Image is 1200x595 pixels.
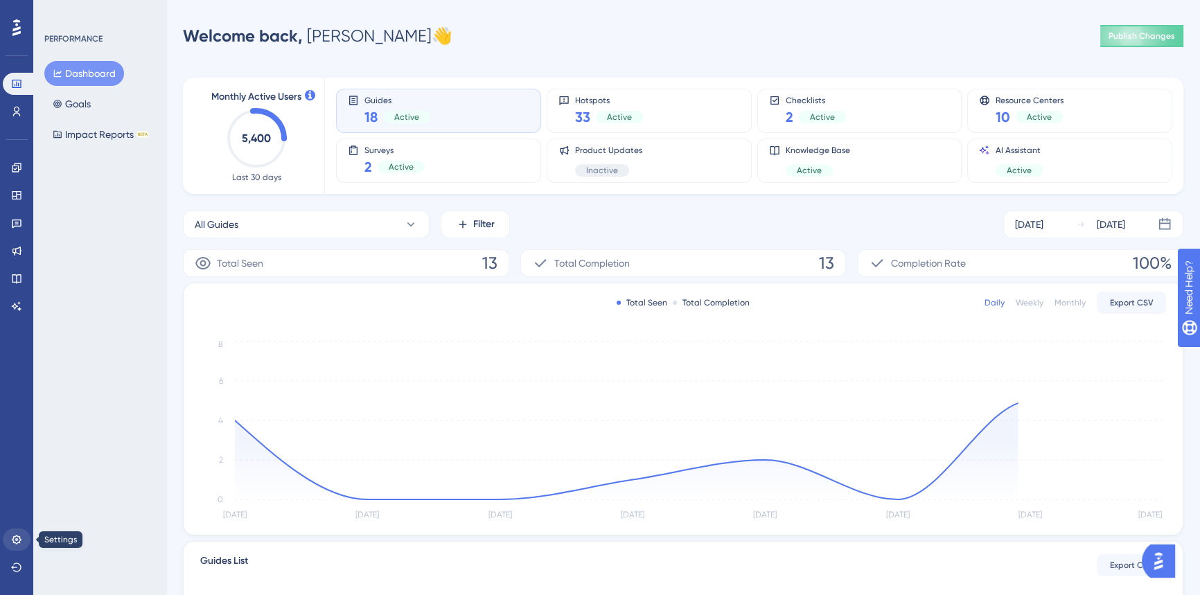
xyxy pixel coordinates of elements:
tspan: [DATE] [1138,510,1161,519]
span: Active [394,112,419,123]
button: Goals [44,91,99,116]
tspan: [DATE] [223,510,247,519]
span: Knowledge Base [786,145,850,156]
span: Need Help? [33,3,87,20]
div: Daily [985,297,1005,308]
span: Publish Changes [1109,30,1175,42]
span: 10 [996,107,1010,127]
span: Active [1007,165,1032,176]
button: Dashboard [44,61,124,86]
span: Hotspots [575,95,643,105]
span: 13 [819,252,834,274]
button: Export CSV [1097,554,1166,576]
div: PERFORMANCE [44,33,103,44]
tspan: 6 [219,376,223,386]
text: 5,400 [242,132,271,145]
span: Checklists [786,95,846,105]
span: Guides [364,95,430,105]
span: Guides List [200,553,248,578]
button: All Guides [183,211,430,238]
span: Active [797,165,822,176]
tspan: [DATE] [753,510,777,519]
button: Export CSV [1097,292,1166,314]
tspan: [DATE] [621,510,644,519]
div: BETA [136,131,149,138]
span: Total Completion [554,255,630,272]
div: Total Seen [617,297,667,308]
tspan: 8 [218,339,223,349]
span: 33 [575,107,590,127]
button: Publish Changes [1100,25,1183,47]
button: Filter [441,211,510,238]
span: Export CSV [1110,297,1154,308]
span: Completion Rate [891,255,966,272]
div: [PERSON_NAME] 👋 [183,25,452,47]
span: 18 [364,107,378,127]
tspan: 0 [218,495,223,504]
span: 2 [364,157,372,177]
tspan: [DATE] [1018,510,1042,519]
span: Welcome back, [183,26,303,46]
span: Filter [473,216,495,233]
button: Impact ReportsBETA [44,122,157,147]
span: Active [607,112,632,123]
span: AI Assistant [996,145,1043,156]
div: Weekly [1016,297,1043,308]
tspan: 4 [218,416,223,425]
span: All Guides [195,216,238,233]
tspan: 2 [219,455,223,465]
span: Monthly Active Users [211,89,301,105]
span: Active [810,112,835,123]
iframe: UserGuiding AI Assistant Launcher [1142,540,1183,582]
span: Export CSV [1110,560,1154,571]
span: 13 [482,252,497,274]
span: Active [389,161,414,172]
span: Surveys [364,145,425,154]
div: [DATE] [1097,216,1125,233]
tspan: [DATE] [885,510,909,519]
div: [DATE] [1015,216,1043,233]
span: 2 [786,107,793,127]
span: Resource Centers [996,95,1064,105]
span: Total Seen [217,255,263,272]
tspan: [DATE] [355,510,379,519]
span: Inactive [586,165,618,176]
span: Last 30 days [232,172,281,183]
div: Monthly [1055,297,1086,308]
div: Total Completion [673,297,750,308]
tspan: [DATE] [488,510,512,519]
span: 100% [1133,252,1172,274]
span: Product Updates [575,145,642,156]
span: Active [1027,112,1052,123]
